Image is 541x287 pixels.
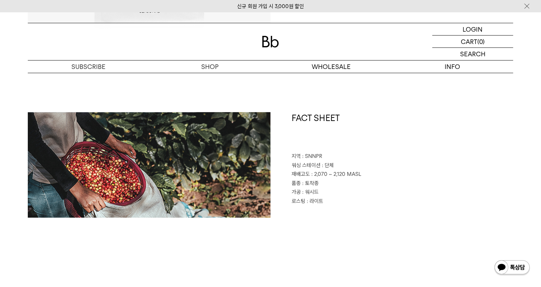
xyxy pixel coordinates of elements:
[477,36,485,47] p: (0)
[463,23,483,35] p: LOGIN
[432,23,513,36] a: LOGIN
[292,189,301,195] span: 가공
[292,198,305,204] span: 로스팅
[494,260,530,276] img: 카카오톡 채널 1:1 채팅 버튼
[302,189,319,195] span: : 워시드
[262,36,279,47] img: 로고
[392,60,513,73] p: INFO
[292,112,513,152] h1: FACT SHEET
[292,162,320,168] span: 워싱 스테이션
[311,171,361,177] span: : 2,070 ~ 2,120 MASL
[302,180,319,186] span: : 토착종
[292,171,310,177] span: 재배고도
[292,180,301,186] span: 품종
[28,60,149,73] a: SUBSCRIBE
[270,60,392,73] p: WHOLESALE
[460,48,485,60] p: SEARCH
[292,153,301,159] span: 지역
[461,36,477,47] p: CART
[237,3,304,9] a: 신규 회원 가입 시 3,000원 할인
[307,198,323,204] span: : 라이트
[28,112,270,218] img: 에티오피아 단체
[302,153,322,159] span: : SNNPR
[432,36,513,48] a: CART (0)
[322,162,334,168] span: : 단체
[149,60,270,73] a: SHOP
